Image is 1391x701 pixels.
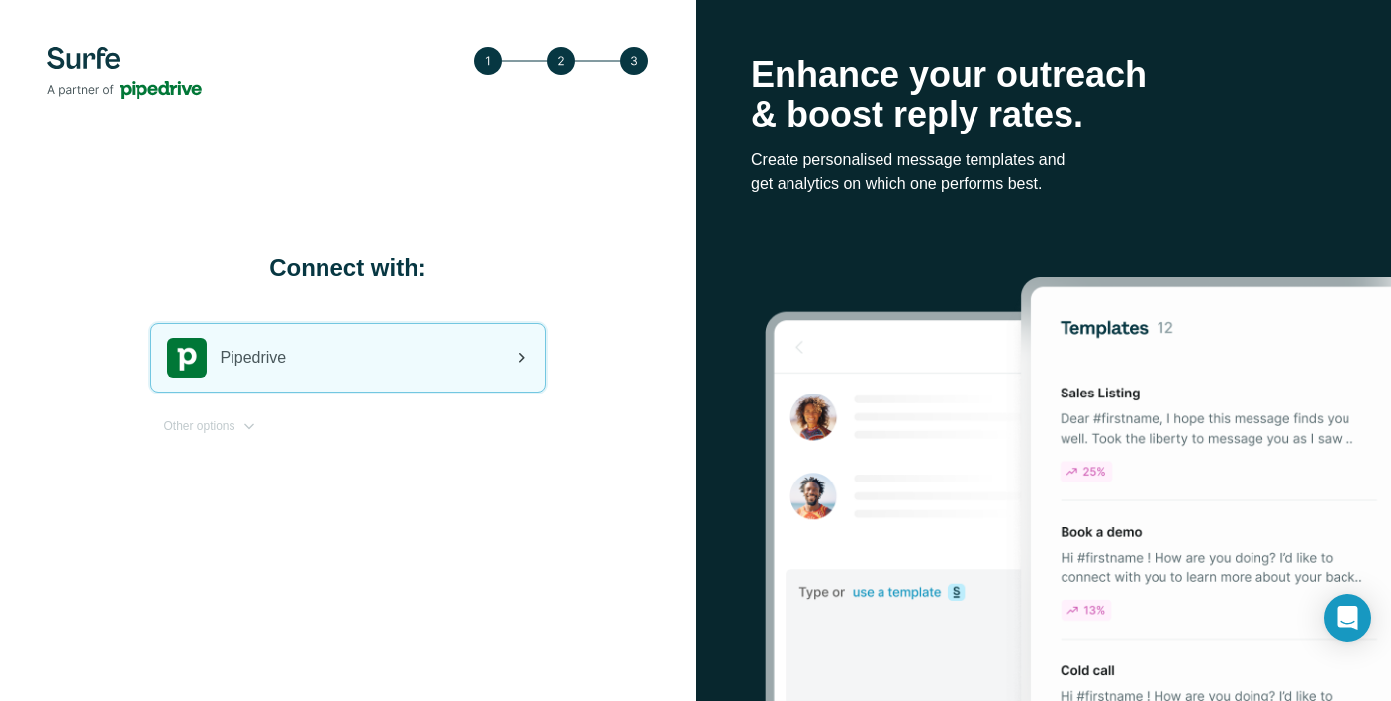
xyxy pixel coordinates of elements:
img: Surfe Stock Photo - Selling good vibes [765,277,1391,701]
div: Open Intercom Messenger [1324,594,1371,642]
h1: Connect with: [150,252,546,284]
img: Surfe's logo [47,47,202,99]
p: Create personalised message templates and [751,148,1336,172]
span: Pipedrive [221,346,287,370]
img: pipedrive's logo [167,338,207,378]
p: & boost reply rates. [751,95,1336,134]
span: Other options [164,417,235,435]
p: Enhance your outreach [751,55,1336,95]
p: get analytics on which one performs best. [751,172,1336,196]
img: Step 3 [474,47,648,75]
